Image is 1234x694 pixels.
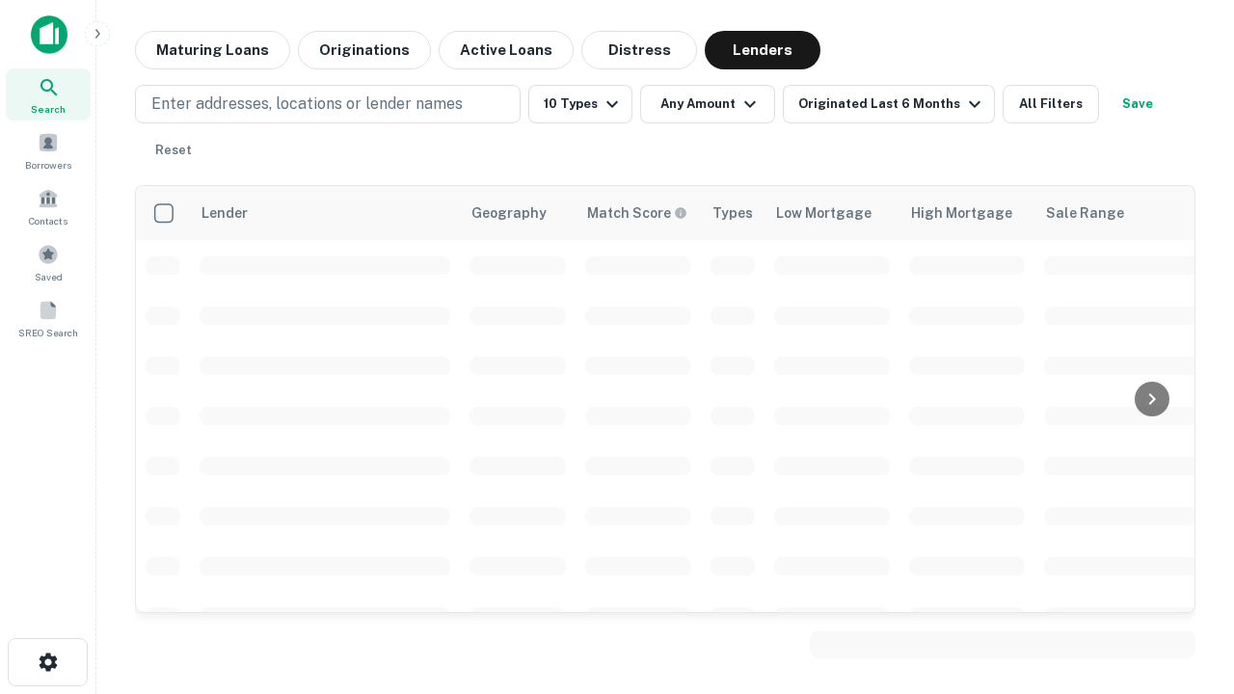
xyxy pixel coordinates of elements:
iframe: Chat Widget [1138,540,1234,632]
button: Originated Last 6 Months [783,85,995,123]
div: Lender [201,201,248,225]
button: Maturing Loans [135,31,290,69]
th: Lender [190,186,460,240]
p: Enter addresses, locations or lender names [151,93,463,116]
th: Low Mortgage [765,186,899,240]
div: Sale Range [1046,201,1124,225]
button: 10 Types [528,85,632,123]
th: Capitalize uses an advanced AI algorithm to match your search with the best lender. The match sco... [576,186,701,240]
div: Originated Last 6 Months [798,93,986,116]
a: Contacts [6,180,91,232]
button: Reset [143,131,204,170]
span: Contacts [29,213,67,228]
button: Distress [581,31,697,69]
span: SREO Search [18,325,78,340]
a: SREO Search [6,292,91,344]
span: Borrowers [25,157,71,173]
button: Active Loans [439,31,574,69]
a: Borrowers [6,124,91,176]
button: Lenders [705,31,820,69]
button: Any Amount [640,85,775,123]
div: High Mortgage [911,201,1012,225]
a: Saved [6,236,91,288]
button: Save your search to get updates of matches that match your search criteria. [1107,85,1168,123]
a: Search [6,68,91,120]
div: Types [712,201,753,225]
button: Enter addresses, locations or lender names [135,85,521,123]
span: Saved [35,269,63,284]
div: Capitalize uses an advanced AI algorithm to match your search with the best lender. The match sco... [587,202,687,224]
th: Sale Range [1034,186,1208,240]
th: Types [701,186,765,240]
img: capitalize-icon.png [31,15,67,54]
h6: Match Score [587,202,684,224]
button: All Filters [1003,85,1099,123]
div: Geography [471,201,547,225]
span: Search [31,101,66,117]
th: Geography [460,186,576,240]
div: Low Mortgage [776,201,872,225]
th: High Mortgage [899,186,1034,240]
button: Originations [298,31,431,69]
